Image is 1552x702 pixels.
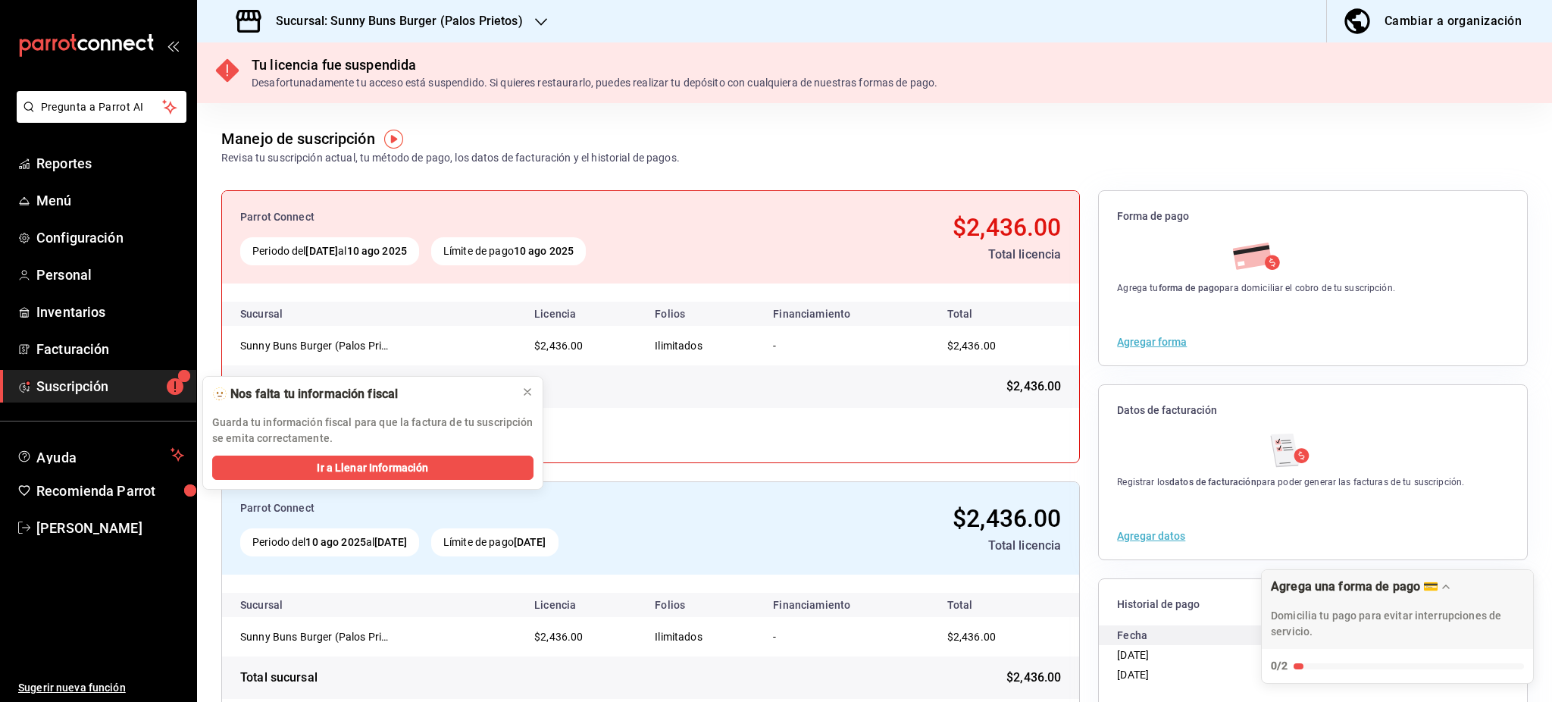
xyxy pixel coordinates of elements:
[1262,570,1533,649] div: Drag to move checklist
[167,39,179,52] button: open_drawer_menu
[775,246,1061,264] div: Total licencia
[1117,665,1262,685] div: [DATE]
[384,130,403,149] img: Tooltip marker
[17,91,186,123] button: Pregunta a Parrot AI
[36,339,184,359] span: Facturación
[1271,579,1438,594] div: Agrega una forma de pago 💳
[317,460,428,476] span: Ir a Llenar Información
[761,326,928,365] td: -
[953,504,1061,533] span: $2,436.00
[41,99,163,115] span: Pregunta a Parrot AI
[212,456,533,480] button: Ir a Llenar Información
[761,302,928,326] th: Financiamiento
[240,629,392,644] div: Sunny Buns Burger (Palos Prietos)
[252,75,937,91] div: Desafortunadamente tu acceso está suspendido. Si quieres restaurarlo, puedes realizar tu depósito...
[240,237,419,265] div: Periodo del al
[643,326,761,365] td: Ilimitados
[36,302,184,322] span: Inventarios
[36,190,184,211] span: Menú
[947,631,996,643] span: $2,436.00
[534,340,583,352] span: $2,436.00
[1006,669,1061,687] span: $2,436.00
[240,308,324,320] div: Sucursal
[1006,378,1061,396] span: $2,436.00
[953,213,1061,242] span: $2,436.00
[240,669,318,687] div: Total sucursal
[761,617,928,657] td: -
[929,302,1080,326] th: Total
[431,528,559,556] div: Límite de pago
[761,593,928,617] th: Financiamiento
[431,237,586,265] div: Límite de pago
[522,593,643,617] th: Licencia
[1117,403,1509,418] span: Datos de facturación
[221,127,375,150] div: Manejo de suscripción
[18,680,184,696] span: Sugerir nueva función
[1262,570,1533,683] button: Expand Checklist
[305,245,338,257] strong: [DATE]
[1117,475,1464,489] div: Registrar los para poder generar las facturas de tu suscripción.
[212,386,509,403] div: 🫥 Nos falta tu información fiscal
[36,518,184,538] span: [PERSON_NAME]
[36,446,164,464] span: Ayuda
[1117,625,1262,645] div: Fecha
[929,593,1080,617] th: Total
[1159,283,1220,293] strong: forma de pago
[36,481,184,501] span: Recomienda Parrot
[522,302,643,326] th: Licencia
[1271,608,1524,640] p: Domicilia tu pago para evitar interrupciones de servicio.
[36,376,184,396] span: Suscripción
[240,338,392,353] div: Sunny Buns Burger (Palos Prietos)
[643,302,761,326] th: Folios
[762,537,1061,555] div: Total licencia
[1385,11,1522,32] div: Cambiar a organización
[1117,645,1262,665] div: [DATE]
[643,593,761,617] th: Folios
[1117,597,1509,612] span: Historial de pago
[1169,477,1256,487] strong: datos de facturación
[947,340,996,352] span: $2,436.00
[221,150,680,166] div: Revisa tu suscripción actual, tu método de pago, los datos de facturación y el historial de pagos.
[240,528,419,556] div: Periodo del al
[36,153,184,174] span: Reportes
[347,245,407,257] strong: 10 ago 2025
[643,617,761,657] td: Ilimitados
[212,415,533,447] p: Guarda tu información fiscal para que la factura de tu suscripción se emita correctamente.
[36,265,184,285] span: Personal
[305,536,365,548] strong: 10 ago 2025
[240,599,324,611] div: Sucursal
[252,55,937,75] div: Tu licencia fue suspendida
[1261,569,1534,684] div: Agrega una forma de pago 💳
[264,12,523,30] h3: Sucursal: Sunny Buns Burger (Palos Prietos)
[514,245,574,257] strong: 10 ago 2025
[1117,531,1185,541] button: Agregar datos
[36,227,184,248] span: Configuración
[1117,281,1395,295] div: Agrega tu para domiciliar el cobro de tu suscripción.
[240,209,763,225] div: Parrot Connect
[1271,658,1288,674] div: 0/2
[1117,209,1509,224] span: Forma de pago
[240,500,749,516] div: Parrot Connect
[514,536,546,548] strong: [DATE]
[1117,337,1187,347] button: Agregar forma
[11,110,186,126] a: Pregunta a Parrot AI
[534,631,583,643] span: $2,436.00
[374,536,407,548] strong: [DATE]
